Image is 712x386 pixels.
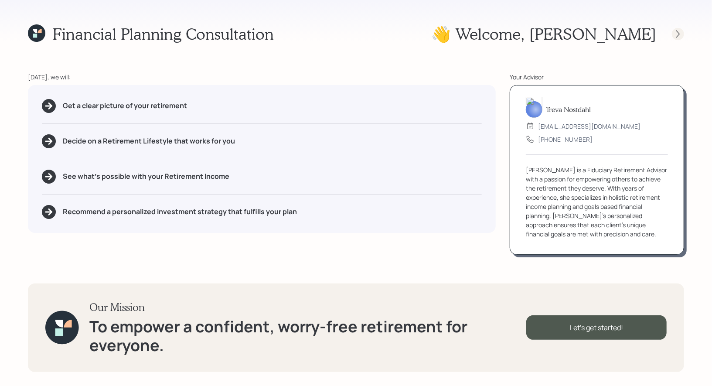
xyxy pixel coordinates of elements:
[63,172,229,181] h5: See what's possible with your Retirement Income
[63,137,235,145] h5: Decide on a Retirement Lifestyle that works for you
[63,208,297,216] h5: Recommend a personalized investment strategy that fulfills your plan
[538,135,593,144] div: [PHONE_NUMBER]
[63,102,187,110] h5: Get a clear picture of your retirement
[89,301,526,314] h3: Our Mission
[52,24,274,43] h1: Financial Planning Consultation
[431,24,656,43] h1: 👋 Welcome , [PERSON_NAME]
[526,315,667,340] div: Let's get started!
[526,97,542,118] img: treva-nostdahl-headshot.png
[526,165,668,239] div: [PERSON_NAME] is a Fiduciary Retirement Advisor with a passion for empowering others to achieve t...
[28,72,496,82] div: [DATE], we will:
[89,317,526,355] h1: To empower a confident, worry-free retirement for everyone.
[538,122,640,131] div: [EMAIL_ADDRESS][DOMAIN_NAME]
[510,72,684,82] div: Your Advisor
[546,105,591,113] h5: Treva Nostdahl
